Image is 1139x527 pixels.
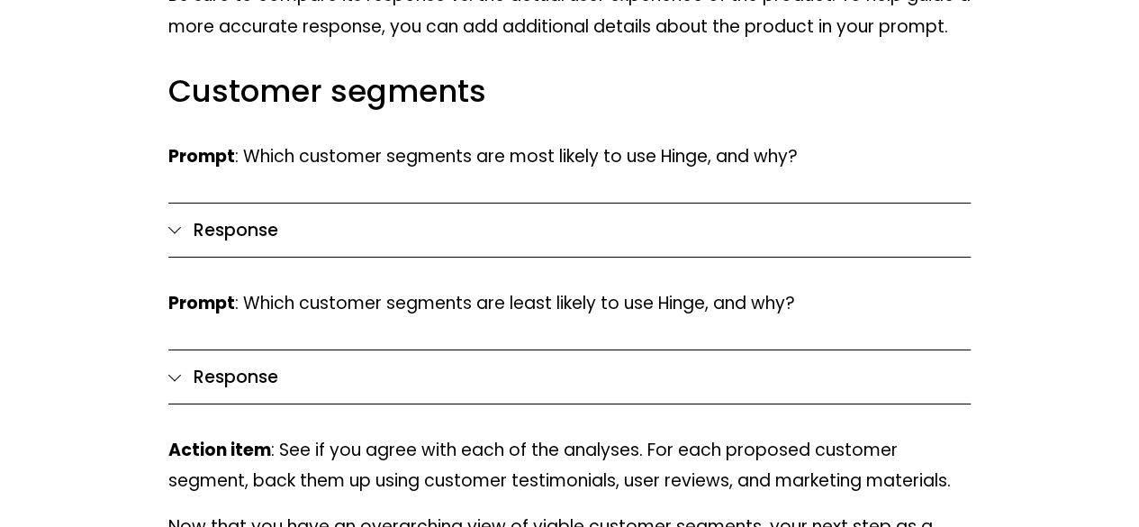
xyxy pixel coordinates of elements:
button: Response [168,204,972,257]
p: : Which customer segments are most likely to use Hinge, and why? [168,141,972,172]
strong: Action item [168,438,271,462]
h3: Customer segments [168,71,972,113]
strong: Prompt [168,291,235,315]
button: Response [168,350,972,404]
span: Response [181,364,972,390]
p: : See if you agree with each of the analyses. For each proposed customer segment, back them up us... [168,435,972,497]
p: : Which customer segments are least likely to use Hinge, and why? [168,288,972,319]
strong: Prompt [168,144,235,168]
span: Response [181,217,972,243]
